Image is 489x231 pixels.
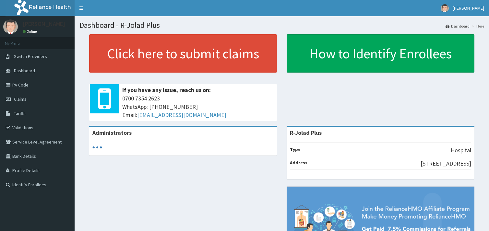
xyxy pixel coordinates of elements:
span: Tariffs [14,110,26,116]
li: Here [470,23,484,29]
b: Address [290,160,307,166]
p: [STREET_ADDRESS] [421,159,471,168]
span: 0700 7354 2623 WhatsApp: [PHONE_NUMBER] Email: [122,94,274,119]
img: User Image [3,19,18,34]
a: Click here to submit claims [89,34,277,73]
img: User Image [441,4,449,12]
p: [PERSON_NAME] [23,21,65,27]
a: How to Identify Enrollees [287,34,474,73]
p: Hospital [451,146,471,155]
b: Type [290,146,301,152]
a: Online [23,29,38,34]
a: Dashboard [446,23,470,29]
b: If you have any issue, reach us on: [122,86,211,94]
b: Administrators [92,129,132,136]
a: [EMAIL_ADDRESS][DOMAIN_NAME] [137,111,226,119]
h1: Dashboard - R-Jolad Plus [79,21,484,29]
strong: R-Jolad Plus [290,129,322,136]
span: Claims [14,96,27,102]
span: Dashboard [14,68,35,74]
span: [PERSON_NAME] [453,5,484,11]
svg: audio-loading [92,143,102,152]
span: Switch Providers [14,53,47,59]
